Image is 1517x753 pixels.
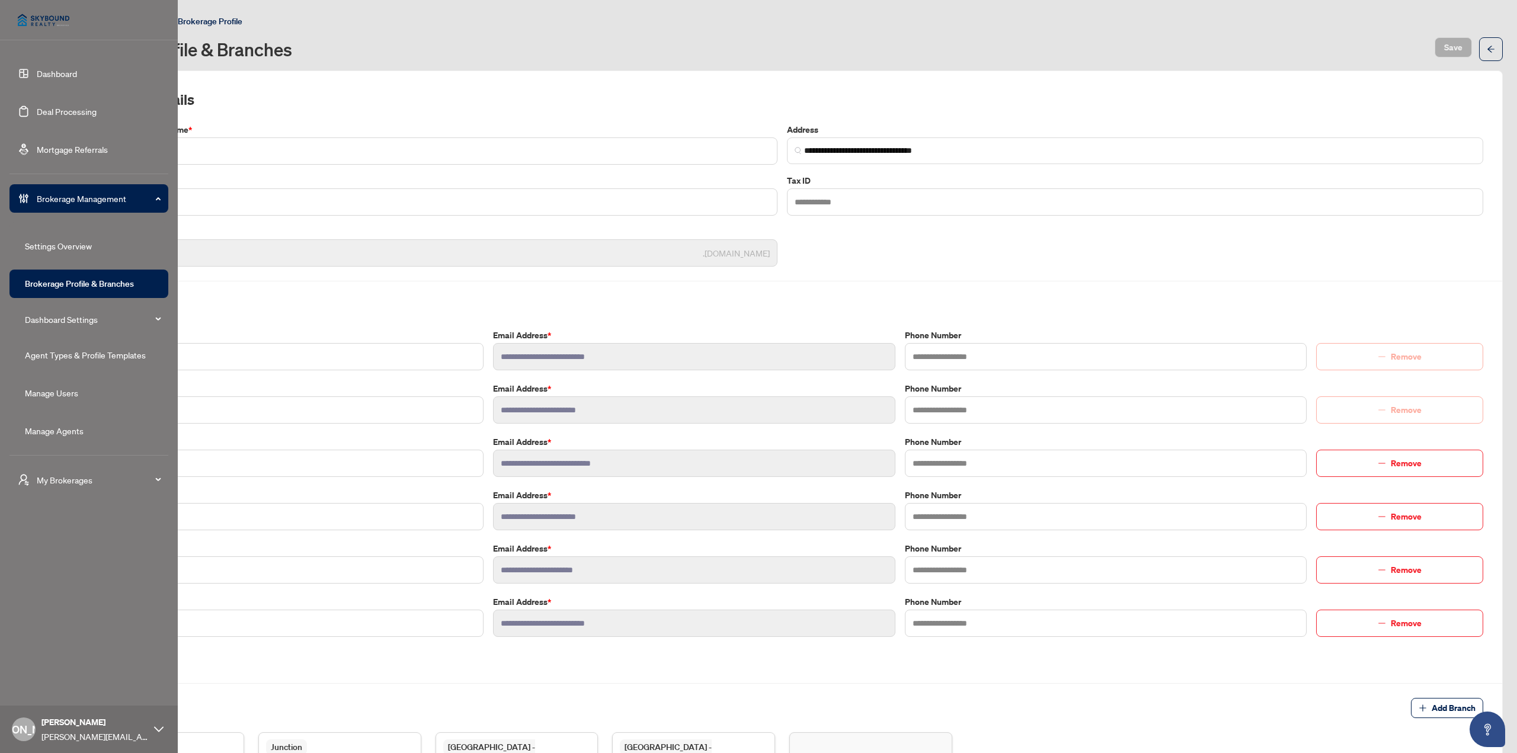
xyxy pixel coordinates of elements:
span: minus [1378,459,1386,467]
button: Save [1435,37,1472,57]
label: Email Address [493,542,895,555]
img: logo [9,6,78,34]
label: Phone Number [905,382,1307,395]
button: Remove [1316,503,1483,530]
img: search_icon [795,147,802,154]
button: Remove [1316,610,1483,637]
label: Phone Number [905,329,1307,342]
a: Deal Processing [37,106,97,117]
a: Dashboard Settings [25,314,98,325]
span: Remove [1391,560,1422,579]
label: Email Address [493,489,895,502]
span: user-switch [18,474,30,486]
label: Email Address [493,595,895,608]
span: Add Branch [1432,698,1476,717]
label: Phone Number [905,435,1307,448]
a: Manage Users [25,387,78,398]
button: Remove [1316,396,1483,424]
span: Brokerage Management [37,192,160,205]
label: Phone Number [905,595,1307,608]
span: [PERSON_NAME][EMAIL_ADDRESS][DOMAIN_NAME] [41,730,148,743]
a: Dashboard [37,68,77,79]
label: Trade Number [81,174,777,187]
label: Phone Number [905,489,1307,502]
label: Tax ID [787,174,1483,187]
label: Brokerage URL [81,225,777,238]
span: .[DOMAIN_NAME] [703,246,770,259]
button: Add Branch [1411,698,1483,718]
label: Email Address [493,382,895,395]
a: Brokerage Profile & Branches [25,278,134,289]
span: [PERSON_NAME] [41,716,148,729]
span: minus [1378,512,1386,521]
label: Additional Contact [81,542,484,555]
button: Open asap [1470,712,1505,747]
label: Additional Contact [81,595,484,608]
h2: Brokerage Details [81,90,1483,109]
label: Additional Contact [81,489,484,502]
span: Remove [1391,454,1422,473]
h2: Contacts [81,296,1483,315]
label: Brokerage Registered Name [81,123,777,136]
a: Mortgage Referrals [37,144,108,155]
label: Phone Number [905,542,1307,555]
span: arrow-left [1487,45,1495,53]
span: minus [1378,566,1386,574]
span: Brokerage Profile [178,16,242,27]
label: Broker of Record [81,382,484,395]
span: minus [1378,619,1386,627]
span: Remove [1391,507,1422,526]
a: Manage Agents [25,425,84,436]
span: Remove [1391,614,1422,633]
span: My Brokerages [37,473,160,486]
span: plus [1419,704,1427,712]
a: Agent Types & Profile Templates [25,350,146,360]
label: Email Address [493,329,895,342]
a: Settings Overview [25,241,92,251]
button: Remove [1316,343,1483,370]
label: Additional Contact [81,435,484,448]
label: Email Address [493,435,895,448]
label: Address [787,123,1483,136]
button: Remove [1316,450,1483,477]
label: Primary Contact [81,329,484,342]
button: Remove [1316,556,1483,584]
